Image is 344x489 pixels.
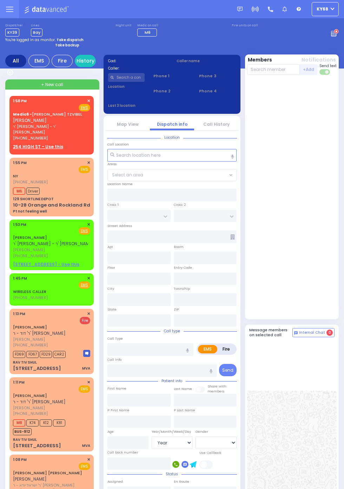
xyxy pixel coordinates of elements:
span: [PHONE_NUMBER] [13,342,48,348]
span: 1:45 PM [13,276,27,281]
label: Lines [31,24,42,28]
span: KY39 [5,28,19,37]
div: Year/Month/Week/Day [152,429,193,434]
a: Call History [203,121,230,127]
span: Call type [160,328,184,334]
span: 1:11 PM [13,380,25,385]
span: BUS-912 [13,428,32,435]
span: [PERSON_NAME] [13,247,93,253]
span: Phone 3 [199,73,236,79]
span: [PHONE_NUMBER] [13,411,48,416]
label: Fire units on call [232,24,258,28]
label: Entry Code [174,265,192,270]
button: Notifications [302,56,336,64]
label: Street Address [107,223,132,228]
span: K81 [53,419,65,426]
u: EMS [81,228,88,234]
a: [PERSON_NAME] [13,324,47,330]
label: Last 3 location [108,103,172,108]
label: Location [108,84,145,89]
img: Logo [24,5,71,14]
span: Driver [26,188,40,195]
span: ✕ [87,457,90,463]
label: Caller: [108,66,168,71]
div: MVA [82,366,90,371]
label: Cad: [108,58,168,64]
span: FD67 [26,351,39,358]
div: [STREET_ADDRESS] [13,442,61,449]
span: Status [162,471,181,477]
div: MVA [82,443,90,448]
label: Apt [107,244,113,249]
label: Age [107,429,114,434]
span: EMS [79,385,90,393]
input: Search member [247,64,300,75]
span: + New call [41,81,63,88]
span: [PHONE_NUMBER] [13,135,48,141]
label: City [107,286,114,291]
a: WIRELESS CALLER [13,289,46,294]
span: ר' [PERSON_NAME] - ר' [PERSON_NAME] [13,241,93,247]
span: Select an area [112,172,143,178]
button: Internal Chat 0 [292,328,335,337]
span: ר' דוד - ר' [PERSON_NAME] [13,330,66,336]
span: Fire [80,317,90,324]
span: Medic6 - [13,111,32,117]
span: ר' ישראל יודא - ר' [PERSON_NAME] [13,482,88,488]
small: Share with [207,384,226,389]
u: EMS [81,282,88,288]
a: History [75,55,96,67]
span: FD69 [13,351,25,358]
a: [PERSON_NAME] [13,393,47,398]
span: Phone 4 [199,88,236,94]
span: members [207,389,225,393]
div: RAV TIV SHUL [13,437,37,442]
span: FD29 [40,351,52,358]
span: Send text [319,63,337,69]
label: Turn off text [319,69,331,76]
div: 129 SHORTLINE DEPOT [13,196,54,202]
label: Call Type [107,336,123,341]
label: Call back number [107,450,138,455]
button: Send [219,364,237,376]
button: ky68 [312,2,339,16]
span: 1:58 PM [13,98,27,104]
label: Assigned [107,479,123,484]
u: EMS [81,105,88,110]
label: P Last Name [174,408,195,413]
span: Internal Chat [299,330,325,335]
span: [PHONE_NUMBER] [13,253,48,259]
span: K12 [40,419,52,426]
label: First Name [107,386,126,391]
strong: Take backup [55,43,79,48]
label: Room [174,244,184,249]
span: Other building occupants [230,234,235,240]
label: Call Location [107,142,129,147]
label: Medic on call [137,24,159,28]
img: comment-alt.png [294,331,298,335]
a: NY [13,173,18,179]
span: ✕ [87,160,90,166]
span: Bay [31,28,42,37]
span: ✕ [87,222,90,228]
label: State [107,307,117,312]
span: Location [161,135,183,140]
label: Cross 2 [174,202,186,207]
label: Floor [107,265,115,270]
span: 1:53 PM [13,222,26,227]
span: [PERSON_NAME] [13,117,47,123]
label: Dispatcher [5,24,23,28]
div: [STREET_ADDRESS] [13,365,61,372]
span: ר' דוד - ר' [PERSON_NAME] [13,399,66,405]
span: K74 [26,419,39,426]
a: Map View [117,121,139,127]
label: Last Name [174,386,192,391]
span: ✕ [87,275,90,281]
label: ZIP [174,307,179,312]
label: Areas [107,162,117,167]
span: [PHONE_NUMBER] [13,179,48,185]
span: [PERSON_NAME] [13,476,47,482]
span: M6 [145,30,151,35]
label: Location Name [107,182,133,187]
span: ר' [PERSON_NAME] - ר' [PERSON_NAME] [13,124,88,135]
